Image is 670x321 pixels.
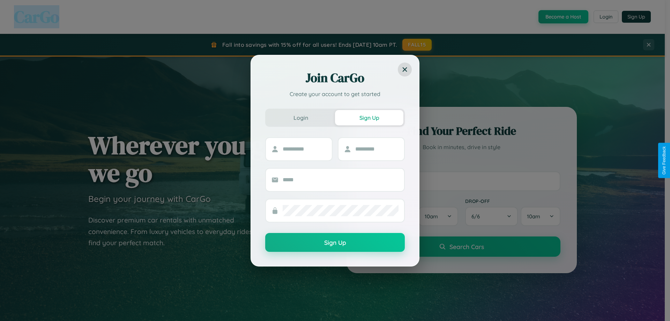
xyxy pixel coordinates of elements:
p: Create your account to get started [265,90,405,98]
button: Sign Up [335,110,403,125]
h2: Join CarGo [265,70,405,86]
button: Login [267,110,335,125]
div: Give Feedback [662,146,667,175]
button: Sign Up [265,233,405,252]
